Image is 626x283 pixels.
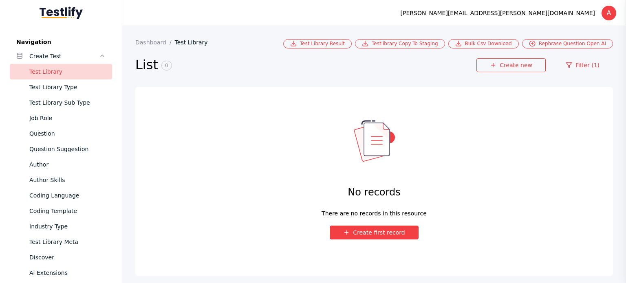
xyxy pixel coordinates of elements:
a: Job Role [10,110,112,126]
label: Navigation [10,39,112,45]
button: Create first record [330,226,419,239]
div: Question [29,129,106,138]
a: Question [10,126,112,141]
div: [PERSON_NAME][EMAIL_ADDRESS][PERSON_NAME][DOMAIN_NAME] [401,8,595,18]
div: Discover [29,252,106,262]
h4: No records [348,186,400,199]
a: Test Library Result [283,39,352,48]
div: Coding Language [29,191,106,200]
a: Ai Extensions [10,265,112,281]
a: Create new [476,58,546,72]
div: Test Library Type [29,82,106,92]
div: Question Suggestion [29,144,106,154]
a: Author [10,157,112,172]
a: Coding Language [10,188,112,203]
a: Testlibrary Copy To Staging [355,39,445,48]
h2: List [135,57,476,74]
a: Test Library Type [10,79,112,95]
a: Coding Template [10,203,112,219]
div: There are no records in this resource [322,208,427,213]
div: Test Library Sub Type [29,98,106,107]
a: Rephrase Question Open AI [522,39,613,48]
span: 0 [161,61,172,70]
img: Testlify - Backoffice [40,7,83,19]
a: Question Suggestion [10,141,112,157]
div: Test Library Meta [29,237,106,247]
a: Test Library [175,39,214,46]
a: Industry Type [10,219,112,234]
div: Industry Type [29,222,106,231]
div: Job Role [29,113,106,123]
div: Create Test [29,51,99,61]
a: Test Library Sub Type [10,95,112,110]
div: Coding Template [29,206,106,216]
a: Test Library Meta [10,234,112,250]
a: Filter (1) [552,58,613,72]
div: A [602,6,616,20]
a: Dashboard [135,39,175,46]
div: Author [29,160,106,169]
div: Test Library [29,67,106,77]
a: Discover [10,250,112,265]
a: Test Library [10,64,112,79]
a: Bulk Csv Download [448,39,519,48]
div: Author Skills [29,175,106,185]
div: Ai Extensions [29,268,106,278]
a: Author Skills [10,172,112,188]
